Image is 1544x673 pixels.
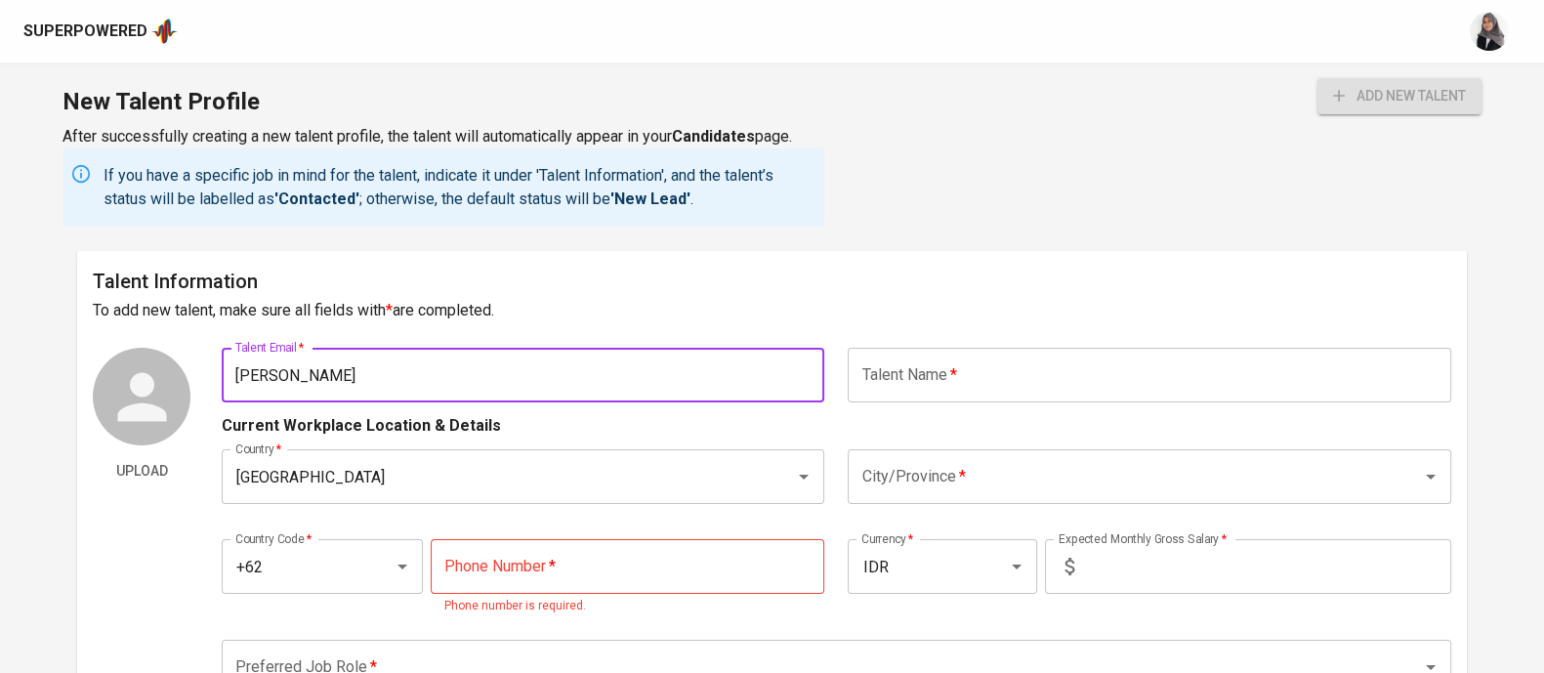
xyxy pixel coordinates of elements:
button: Open [1003,553,1030,580]
span: add new talent [1333,84,1466,108]
span: Upload [101,459,183,484]
button: Open [790,463,817,490]
button: add new talent [1317,78,1481,114]
b: 'Contacted' [274,189,359,208]
b: Candidates [672,127,755,146]
button: Open [389,553,416,580]
button: Open [1417,463,1444,490]
h1: New Talent Profile [63,78,824,125]
p: If you have a specific job in mind for the talent, indicate it under 'Talent Information', and th... [104,164,816,211]
div: Superpowered [23,21,147,43]
p: Phone number is required. [444,597,812,616]
h6: Talent Information [93,266,1451,297]
img: sinta.windasari@glints.com [1470,12,1509,51]
p: After successfully creating a new talent profile, the talent will automatically appear in your page. [63,125,824,148]
h6: To add new talent, make sure all fields with are completed. [93,297,1451,324]
a: Superpoweredapp logo [23,17,178,46]
p: Current Workplace Location & Details [222,414,501,438]
b: 'New Lead' [610,189,690,208]
img: app logo [151,17,178,46]
div: Almost there! Once you've completed all the fields marked with * under 'Talent Information', you'... [1317,78,1481,114]
button: Upload [93,453,190,489]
